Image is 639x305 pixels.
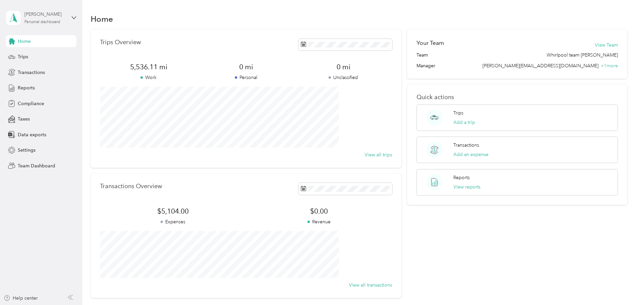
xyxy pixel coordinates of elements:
span: Reports [18,84,35,91]
span: + 1 more [601,63,618,69]
iframe: Everlance-gr Chat Button Frame [602,268,639,305]
p: Revenue [246,218,392,225]
h2: Your Team [417,39,444,47]
span: [PERSON_NAME][EMAIL_ADDRESS][DOMAIN_NAME] [482,63,599,69]
span: Data exports [18,131,46,138]
span: $0.00 [246,207,392,216]
p: Personal [197,74,295,81]
p: Transactions [453,142,479,149]
p: Transactions Overview [100,183,162,190]
span: Manager [417,62,435,69]
span: Transactions [18,69,45,76]
button: Add a trip [453,119,475,126]
span: Team [417,52,428,59]
p: Reports [453,174,470,181]
p: Quick actions [417,94,618,101]
span: 0 mi [197,62,295,72]
div: Personal dashboard [24,20,60,24]
p: Trips Overview [100,39,141,46]
span: $5,104.00 [100,207,246,216]
span: Taxes [18,116,30,123]
span: Whirlpool team [PERSON_NAME] [547,52,618,59]
button: View all trips [365,151,392,158]
p: Unclassified [295,74,392,81]
span: Settings [18,147,35,154]
button: View all transactions [349,282,392,289]
span: 0 mi [295,62,392,72]
span: Team Dashboard [18,162,55,169]
h1: Home [91,15,113,22]
span: Home [18,38,31,45]
p: Expenses [100,218,246,225]
button: Add an expense [453,151,488,158]
button: View reports [453,183,480,190]
div: [PERSON_NAME] [24,11,66,18]
span: Compliance [18,100,44,107]
span: Trips [18,53,28,60]
p: Work [100,74,197,81]
button: View Team [595,42,618,49]
button: Help center [4,295,38,302]
span: 5,536.11 mi [100,62,197,72]
p: Trips [453,109,463,117]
